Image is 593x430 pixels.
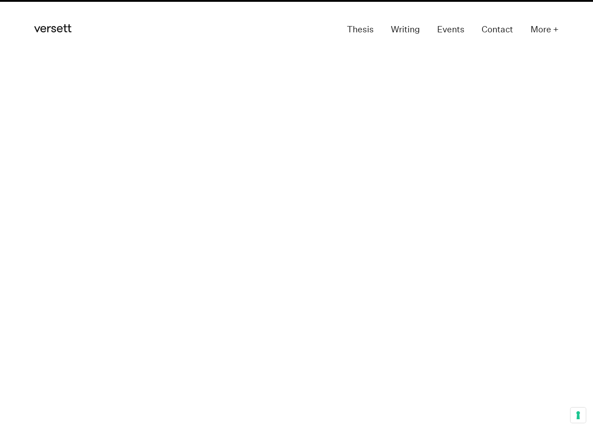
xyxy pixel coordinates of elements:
a: Events [437,22,465,38]
a: Contact [482,22,513,38]
button: More + [531,22,559,38]
a: Writing [391,22,420,38]
button: Your consent preferences for tracking technologies [571,408,586,423]
a: Thesis [347,22,374,38]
